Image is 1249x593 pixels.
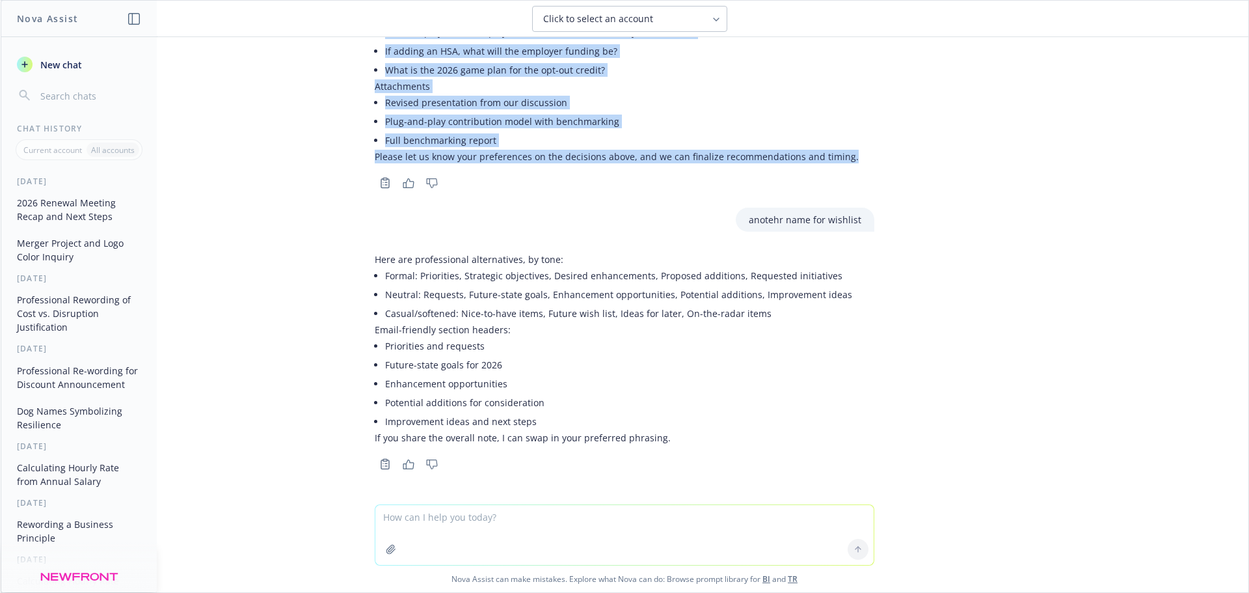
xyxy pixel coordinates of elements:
button: Rewording a Business Principle [12,514,146,549]
button: Click to select an account [532,6,727,32]
p: Email-friendly section headers: [375,323,852,337]
li: Potential additions for consideration [385,393,852,412]
button: Professional Re-wording for Discount Announcement [12,360,146,395]
li: If adding an HSA, what will the employer funding be? [385,42,874,61]
button: Dog Names Symbolizing Resilience [12,400,146,435]
li: Future-state goals for 2026 [385,355,852,374]
a: TR [788,573,798,585]
span: Click to select an account [543,12,653,25]
button: Thumbs down [422,174,442,192]
li: Revised presentation from our discussion [385,93,874,112]
button: 2026 Renewal Meeting Recap and Next Steps [12,192,146,227]
div: [DATE] [1,273,157,284]
li: Enhancement opportunities [385,374,852,393]
div: [DATE] [1,497,157,508]
p: Here are professional alternatives, by tone: [375,253,852,266]
li: Formal: Priorities, Strategic objectives, Desired enhancements, Proposed additions, Requested ini... [385,266,852,285]
h1: Nova Assist [17,12,78,25]
a: BI [762,573,770,585]
div: [DATE] [1,343,157,354]
li: Casual/softened: Nice-to-have items, Future wish list, Ideas for later, On-the-radar items [385,304,852,323]
p: anotehr name for wishlist [749,213,861,227]
p: If you share the overall note, I can swap in your preferred phrasing. [375,431,852,445]
span: New chat [38,58,82,72]
li: Improvement ideas and next steps [385,412,852,431]
li: Priorities and requests [385,337,852,355]
li: What is the 2026 game plan for the opt-out credit? [385,61,874,79]
button: Calculating Hourly Rate from Annual Salary [12,457,146,492]
p: Current account [23,145,82,156]
button: Professional Rewording of Cost vs. Disruption Justification [12,289,146,338]
button: New chat [12,53,146,76]
div: [DATE] [1,554,157,565]
li: Neutral: Requests, Future-state goals, Enhancement opportunities, Potential additions, Improvemen... [385,285,852,304]
svg: Copy to clipboard [379,458,391,470]
div: Chat History [1,123,157,134]
svg: Copy to clipboard [379,177,391,189]
p: Attachments [375,79,874,93]
li: Full benchmarking report [385,131,874,150]
p: Please let us know your preferences on the decisions above, and we can finalize recommendations a... [375,150,874,163]
button: Merger Project and Logo Color Inquiry [12,232,146,268]
div: [DATE] [1,441,157,452]
p: All accounts [91,145,135,156]
input: Search chats [38,87,141,105]
li: Plug-and-play contribution model with benchmarking [385,112,874,131]
div: [DATE] [1,176,157,187]
button: Thumbs down [422,455,442,473]
span: Nova Assist can make mistakes. Explore what Nova can do: Browse prompt library for and [6,566,1243,592]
